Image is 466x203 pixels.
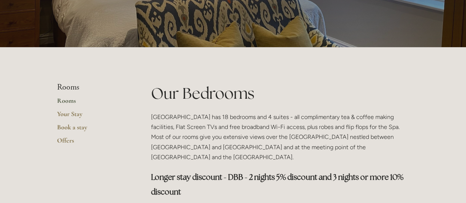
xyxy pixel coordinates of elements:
[57,83,127,92] li: Rooms
[151,172,405,197] strong: Longer stay discount - DBB - 2 nights 5% discount and 3 nights or more 10% discount
[57,110,127,123] a: Your Stay
[151,112,409,162] p: [GEOGRAPHIC_DATA] has 18 bedrooms and 4 suites - all complimentary tea & coffee making facilities...
[57,136,127,150] a: Offers
[57,123,127,136] a: Book a stay
[151,83,409,104] h1: Our Bedrooms
[57,97,127,110] a: Rooms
